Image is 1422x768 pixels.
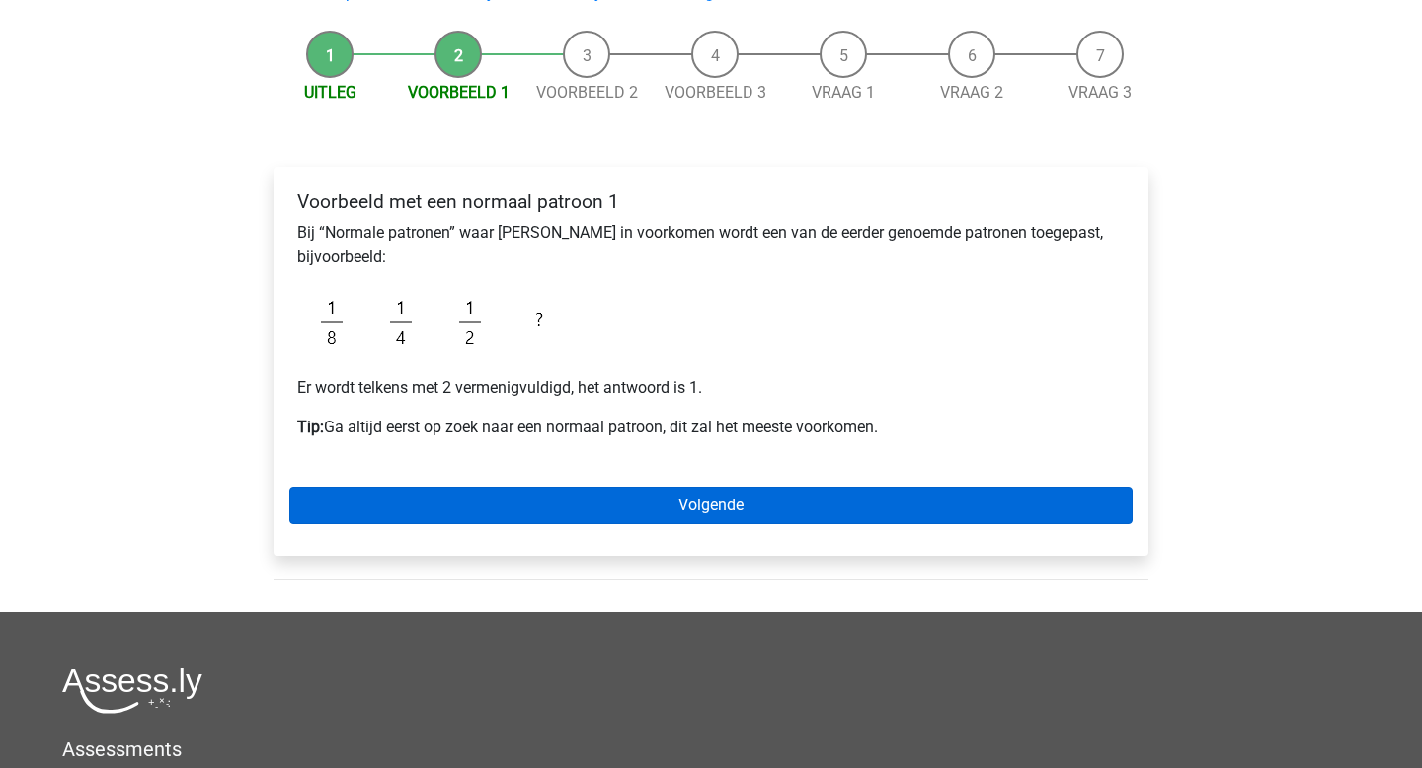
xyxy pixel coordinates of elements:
[297,416,1125,439] p: Ga altijd eerst op zoek naar een normaal patroon, dit zal het meeste voorkomen.
[940,83,1003,102] a: Vraag 2
[665,83,766,102] a: Voorbeeld 3
[297,376,1125,400] p: Er wordt telkens met 2 vermenigvuldigd, het antwoord is 1.
[297,191,1125,213] h4: Voorbeeld met een normaal patroon 1
[62,737,1360,761] h5: Assessments
[62,667,202,714] img: Assessly logo
[289,487,1133,524] a: Volgende
[297,418,324,436] b: Tip:
[536,83,638,102] a: Voorbeeld 2
[408,83,510,102] a: Voorbeeld 1
[297,221,1125,269] p: Bij “Normale patronen” waar [PERSON_NAME] in voorkomen wordt een van de eerder genoemde patronen ...
[297,284,574,360] img: Fractions_example_1.png
[812,83,875,102] a: Vraag 1
[1068,83,1132,102] a: Vraag 3
[304,83,356,102] a: Uitleg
